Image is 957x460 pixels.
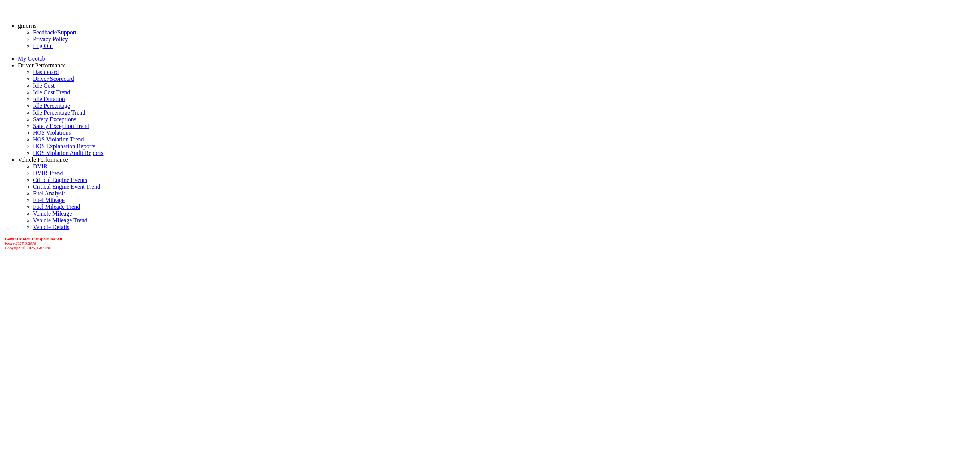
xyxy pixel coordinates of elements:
a: Critical Engine Event Trend [33,183,100,190]
a: Feedback/Support [33,29,76,36]
a: Driver Scorecard [33,76,74,82]
a: Driver Performance [18,62,66,68]
a: HOS Violation Trend [33,136,84,143]
a: HOS Violation Audit Reports [33,150,104,156]
a: My Geotab [18,55,45,62]
a: DVIR [33,163,47,170]
a: Idle Percentage [33,103,70,109]
a: Safety Exceptions [33,116,76,122]
a: Safety Exception Trend [33,123,89,129]
a: Idle Duration [33,96,65,102]
a: Vehicle Mileage [33,210,72,217]
a: Vehicle Performance [18,156,68,163]
div: Copyright © 2025, Gridline [5,237,954,250]
a: Idle Cost Trend [33,89,70,95]
a: Vehicle Mileage Trend [33,217,87,223]
a: gmorris [18,22,37,29]
a: HOS Violations [33,130,71,136]
a: Fuel Analysis [33,190,66,197]
a: Vehicle Details [33,224,69,230]
b: Gemini Motor Transport TestAll [5,237,62,241]
a: Idle Percentage Trend [33,109,85,116]
a: Privacy Policy [33,36,68,42]
i: beta v.2025.6.2878 [5,241,36,246]
a: Critical Engine Events [33,177,87,183]
a: Fuel Mileage [33,197,65,203]
a: Log Out [33,43,53,49]
a: Fuel Mileage Trend [33,204,80,210]
a: HOS Explanation Reports [33,143,95,149]
a: DVIR Trend [33,170,63,176]
a: Dashboard [33,69,59,75]
a: Idle Cost [33,82,55,89]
